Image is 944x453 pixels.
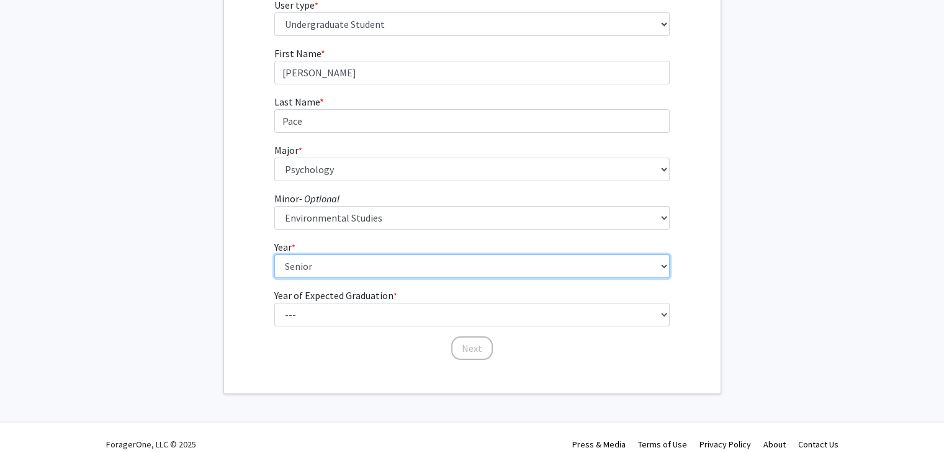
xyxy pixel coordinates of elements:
[638,439,687,450] a: Terms of Use
[274,240,295,254] label: Year
[299,192,339,205] i: - Optional
[798,439,838,450] a: Contact Us
[763,439,786,450] a: About
[274,96,320,108] span: Last Name
[274,143,302,158] label: Major
[274,191,339,206] label: Minor
[274,47,321,60] span: First Name
[572,439,626,450] a: Press & Media
[451,336,493,360] button: Next
[274,288,397,303] label: Year of Expected Graduation
[699,439,751,450] a: Privacy Policy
